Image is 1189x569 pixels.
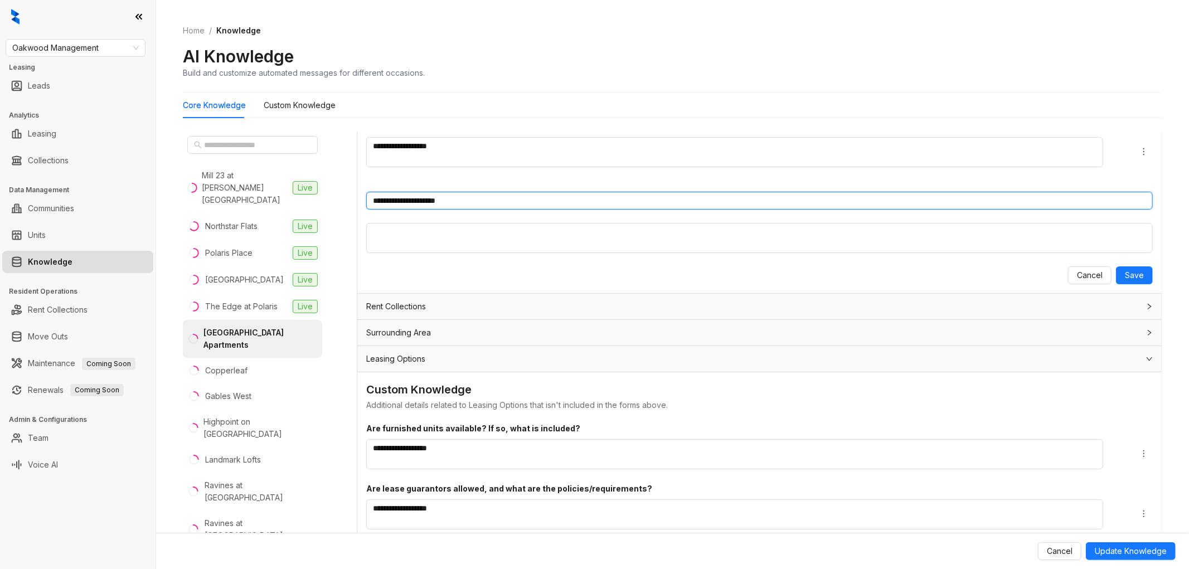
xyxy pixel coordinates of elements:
[2,454,153,476] li: Voice AI
[1146,303,1153,310] span: collapsed
[2,427,153,449] li: Team
[181,25,207,37] a: Home
[205,454,261,466] div: Landmark Lofts
[205,517,318,542] div: Ravines at [GEOGRAPHIC_DATA]
[12,40,139,56] span: Oakwood Management
[216,26,261,35] span: Knowledge
[9,110,156,120] h3: Analytics
[366,399,1153,411] div: Additional details related to Leasing Options that isn't included in the forms above.
[9,62,156,72] h3: Leasing
[82,358,135,370] span: Coming Soon
[2,149,153,172] li: Collections
[357,294,1162,319] div: Rent Collections
[1116,266,1153,284] button: Save
[2,251,153,273] li: Knowledge
[28,224,46,246] a: Units
[366,300,426,313] span: Rent Collections
[183,99,246,111] div: Core Knowledge
[293,220,318,233] span: Live
[1125,269,1144,281] span: Save
[1077,269,1103,281] span: Cancel
[366,353,425,365] span: Leasing Options
[205,364,247,377] div: Copperleaf
[28,197,74,220] a: Communities
[366,381,1153,398] div: Custom Knowledge
[28,75,50,97] a: Leads
[293,246,318,260] span: Live
[28,299,88,321] a: Rent Collections
[28,454,58,476] a: Voice AI
[293,181,318,194] span: Live
[1139,147,1148,156] span: more
[357,320,1162,346] div: Surrounding Area
[1146,329,1153,336] span: collapsed
[1146,356,1153,362] span: expanded
[202,169,288,206] div: Mill 23 at [PERSON_NAME][GEOGRAPHIC_DATA]
[11,9,20,25] img: logo
[205,274,284,286] div: [GEOGRAPHIC_DATA]
[2,299,153,321] li: Rent Collections
[264,99,336,111] div: Custom Knowledge
[28,251,72,273] a: Knowledge
[2,224,153,246] li: Units
[2,352,153,375] li: Maintenance
[9,415,156,425] h3: Admin & Configurations
[293,273,318,286] span: Live
[9,286,156,296] h3: Resident Operations
[2,75,153,97] li: Leads
[28,123,56,145] a: Leasing
[28,325,68,348] a: Move Outs
[366,422,1122,435] div: Are furnished units available? If so, what is included?
[2,379,153,401] li: Renewals
[2,123,153,145] li: Leasing
[1139,509,1148,518] span: more
[205,247,253,259] div: Polaris Place
[28,379,124,401] a: RenewalsComing Soon
[366,483,1122,495] div: Are lease guarantors allowed, and what are the policies/requirements?
[1139,449,1148,458] span: more
[366,327,431,339] span: Surrounding Area
[28,427,48,449] a: Team
[357,346,1162,372] div: Leasing Options
[203,327,318,351] div: [GEOGRAPHIC_DATA] Apartments
[2,325,153,348] li: Move Outs
[205,300,278,313] div: The Edge at Polaris
[183,46,294,67] h2: AI Knowledge
[194,141,202,149] span: search
[2,197,153,220] li: Communities
[1068,266,1112,284] button: Cancel
[183,67,425,79] div: Build and customize automated messages for different occasions.
[203,416,318,440] div: Highpoint on [GEOGRAPHIC_DATA]
[205,220,258,232] div: Northstar Flats
[70,384,124,396] span: Coming Soon
[9,185,156,195] h3: Data Management
[205,390,251,402] div: Gables West
[209,25,212,37] li: /
[293,300,318,313] span: Live
[28,149,69,172] a: Collections
[205,479,318,504] div: Ravines at [GEOGRAPHIC_DATA]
